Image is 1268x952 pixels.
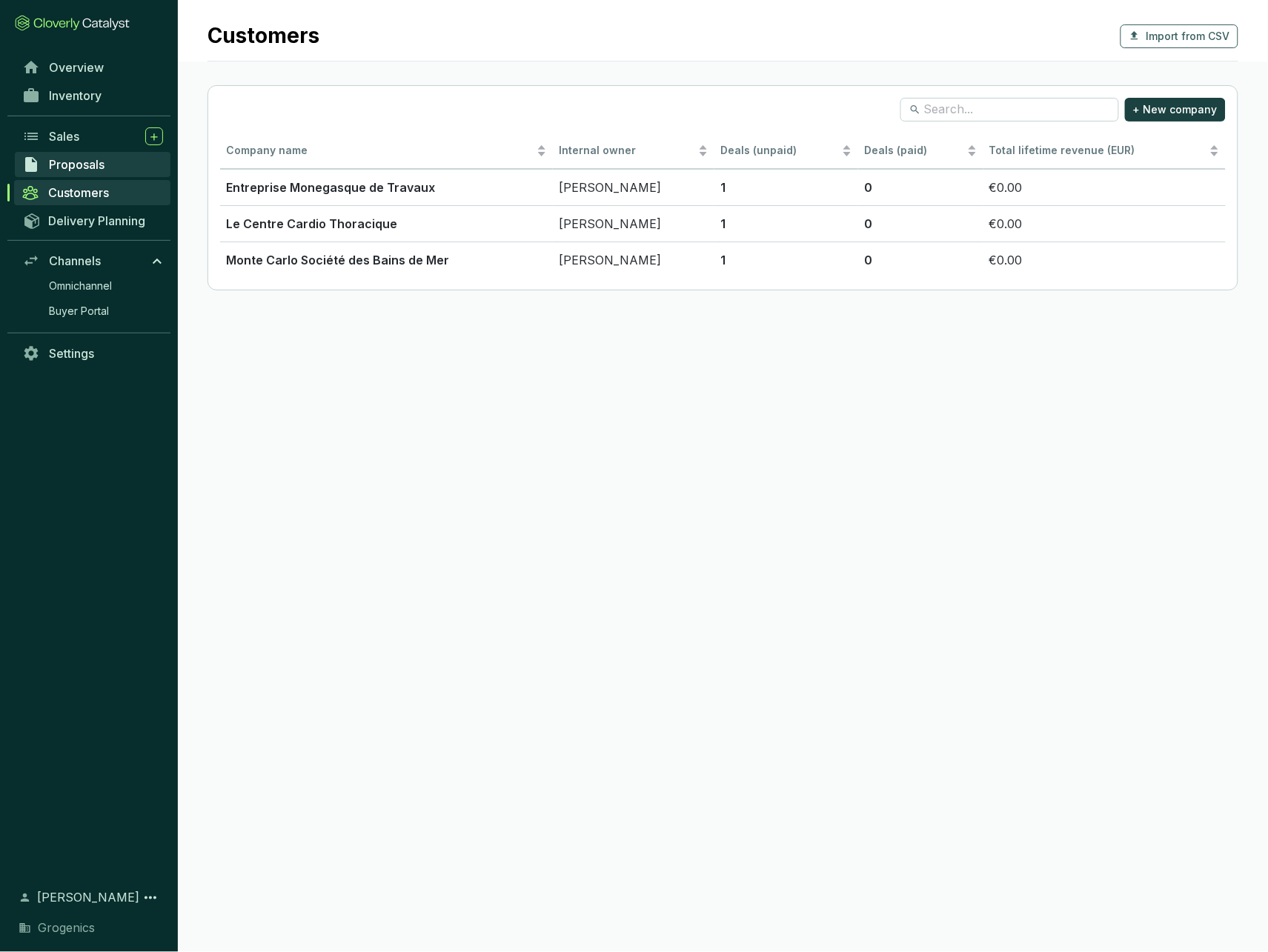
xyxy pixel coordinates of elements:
[15,208,170,233] a: Delivery Planning
[42,275,170,297] a: Omnichannel
[983,169,1226,205] td: €0.00
[15,55,170,80] a: Overview
[226,215,547,233] p: Le Centre Cardio Thoracique
[559,215,708,233] p: [PERSON_NAME]
[924,101,1097,118] input: Search...
[38,919,95,937] span: Grogenics
[864,144,964,158] span: Deals (paid)
[49,60,104,75] span: Overview
[49,88,102,103] span: Inventory
[15,341,170,366] a: Settings
[1121,24,1238,48] button: Import from CSV
[864,179,977,196] p: 0
[720,179,852,196] p: 1
[720,251,852,269] p: 1
[720,215,852,233] p: 1
[42,300,170,322] a: Buyer Portal
[49,129,79,144] span: Sales
[49,157,104,172] span: Proposals
[714,133,858,170] th: Deals (unpaid)
[559,179,708,196] p: [PERSON_NAME]
[14,180,170,205] a: Customers
[858,133,983,170] th: Deals (paid)
[983,205,1226,242] td: €0.00
[1146,29,1230,44] span: Import from CSV
[37,889,139,907] span: [PERSON_NAME]
[48,185,109,200] span: Customers
[49,279,112,293] span: Omnichannel
[49,304,109,319] span: Buyer Portal
[208,24,319,49] h1: Customers
[49,253,101,268] span: Channels
[864,215,977,233] p: 0
[1125,98,1226,122] button: + New company
[48,213,145,228] span: Delivery Planning
[989,144,1135,156] span: Total lifetime revenue (EUR)
[864,251,977,269] p: 0
[1133,102,1218,117] span: + New company
[15,152,170,177] a: Proposals
[720,144,839,158] span: Deals (unpaid)
[983,242,1226,278] td: €0.00
[15,124,170,149] a: Sales
[226,144,534,158] span: Company name
[559,144,695,158] span: Internal owner
[559,251,708,269] p: [PERSON_NAME]
[226,179,547,196] p: Entreprise Monegasque de Travaux
[553,133,714,170] th: Internal owner
[15,248,170,273] a: Channels
[220,133,553,170] th: Company name
[49,346,94,361] span: Settings
[15,83,170,108] a: Inventory
[226,251,547,269] p: Monte Carlo Société des Bains de Mer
